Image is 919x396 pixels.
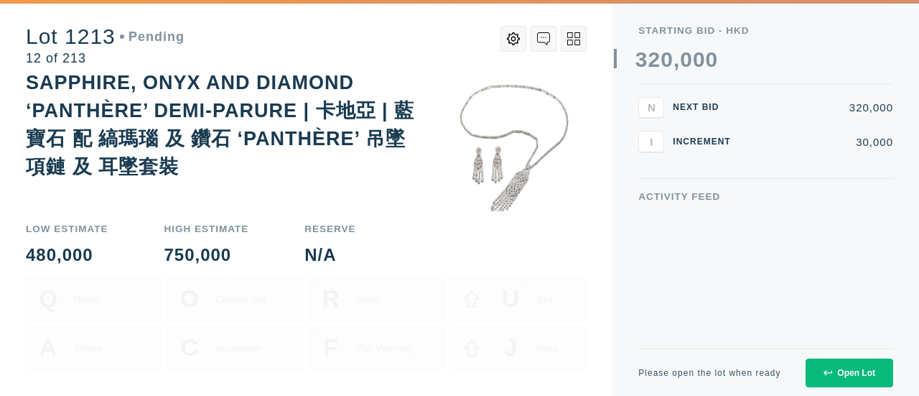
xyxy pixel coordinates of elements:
[673,103,737,111] div: Next Bid
[26,26,185,47] div: Lot 1213
[638,369,780,377] div: Please open the lot when ready
[26,247,108,264] div: 480,000
[635,49,648,70] div: 3
[661,49,673,70] div: 0
[673,49,680,264] div: ,
[164,224,248,234] div: High Estimate
[693,49,706,70] div: 0
[164,247,248,264] div: 750,000
[304,224,355,234] div: Reserve
[746,102,893,113] div: 320,000
[638,192,893,202] div: Activity Feed
[824,368,875,378] div: Open Lot
[673,137,737,146] div: Increment
[304,247,355,264] div: N/A
[638,97,664,119] button: N
[26,224,108,234] div: Low Estimate
[648,101,656,114] span: N
[638,26,893,36] div: Starting Bid - HKD
[26,52,185,65] div: 12 of 213
[806,359,893,387] button: Open Lot
[26,72,414,178] div: SAPPHIRE, ONYX AND DIAMOND ‘PANTHÈRE’ DEMI-PARURE | 卡地亞 | 藍寶石 配 縞瑪瑙 及 鑽石 ‘PANTHÈRE’ 吊墜項鏈 及 耳墜套裝
[650,136,653,148] span: I
[648,49,661,70] div: 2
[638,131,664,152] button: I
[680,49,693,70] div: 0
[120,30,185,43] div: Pending
[746,137,893,147] div: 30,000
[706,49,719,70] div: 0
